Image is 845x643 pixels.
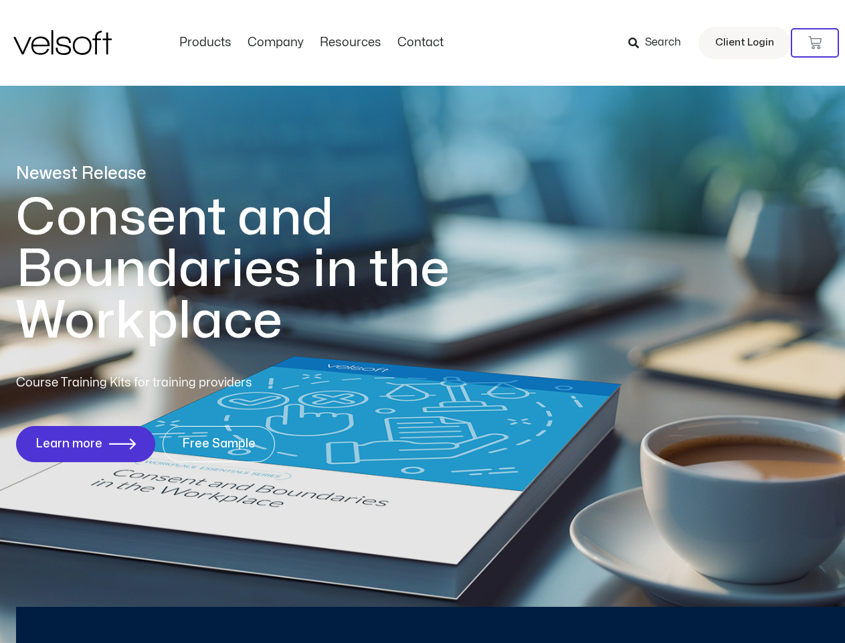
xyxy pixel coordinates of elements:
[715,34,774,52] span: Client Login
[171,35,452,50] nav: Menu
[16,162,504,186] p: Newest Release
[182,437,256,451] span: Free Sample
[628,31,690,54] a: Search
[171,35,240,50] a: ProductsMenu Toggle
[645,34,681,52] span: Search
[240,35,312,50] a: CompanyMenu Toggle
[16,374,349,392] p: Course Training Kits for training providers
[16,426,155,462] a: Learn more
[13,30,112,55] img: Velsoft Training Materials
[16,192,504,347] h1: Consent and Boundaries in the Workplace
[698,27,791,59] a: Client Login
[163,426,275,462] a: Free Sample
[389,35,452,50] a: ContactMenu Toggle
[312,35,389,50] a: ResourcesMenu Toggle
[35,437,102,451] span: Learn more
